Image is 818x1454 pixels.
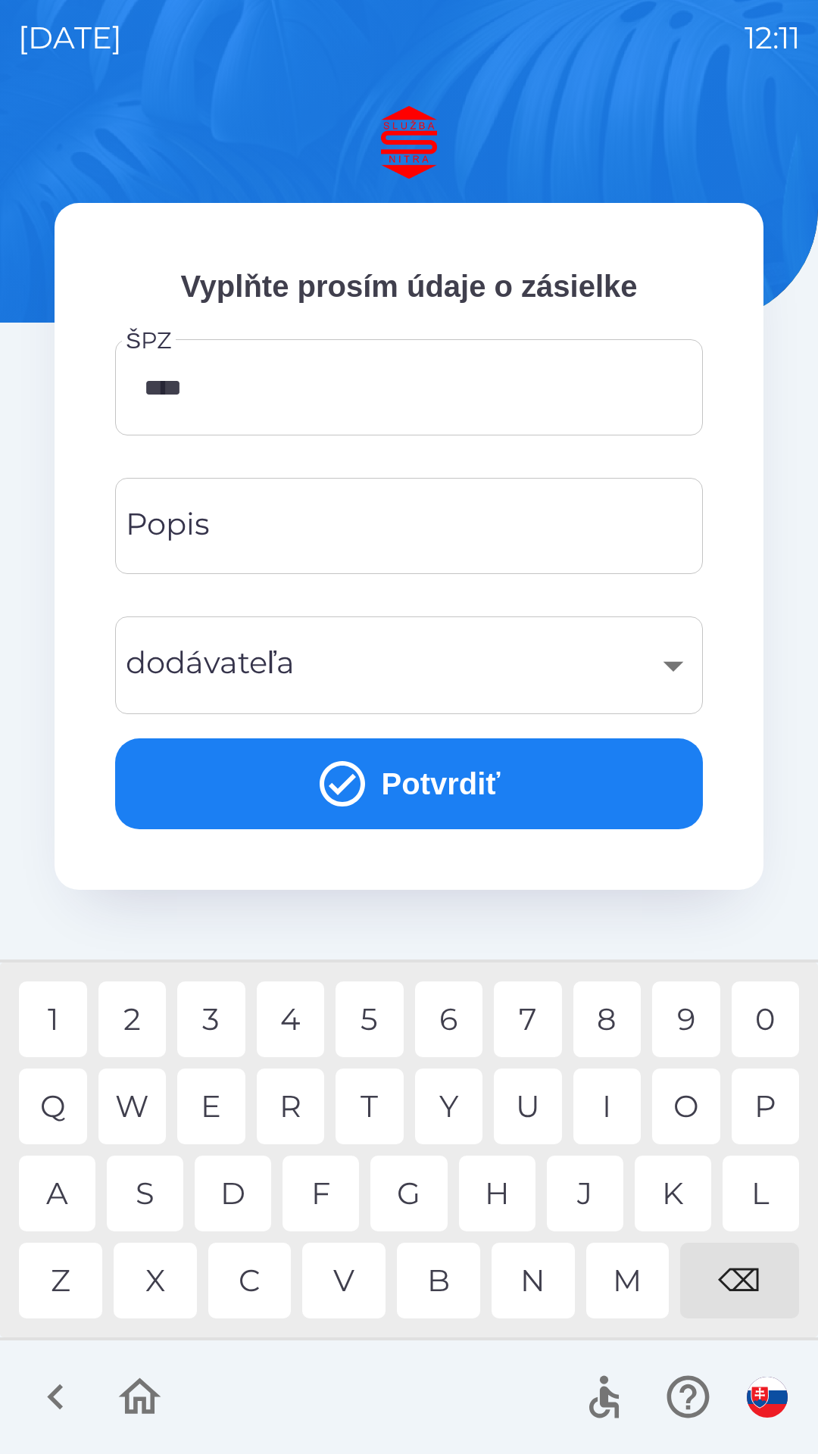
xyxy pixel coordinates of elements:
[115,738,703,829] button: Potvrdiť
[55,106,763,179] img: Logo
[745,15,800,61] p: 12:11
[126,324,172,357] label: ŠPZ
[18,15,122,61] p: [DATE]
[115,264,703,309] p: Vyplňte prosím údaje o zásielke
[747,1377,788,1418] img: sk flag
